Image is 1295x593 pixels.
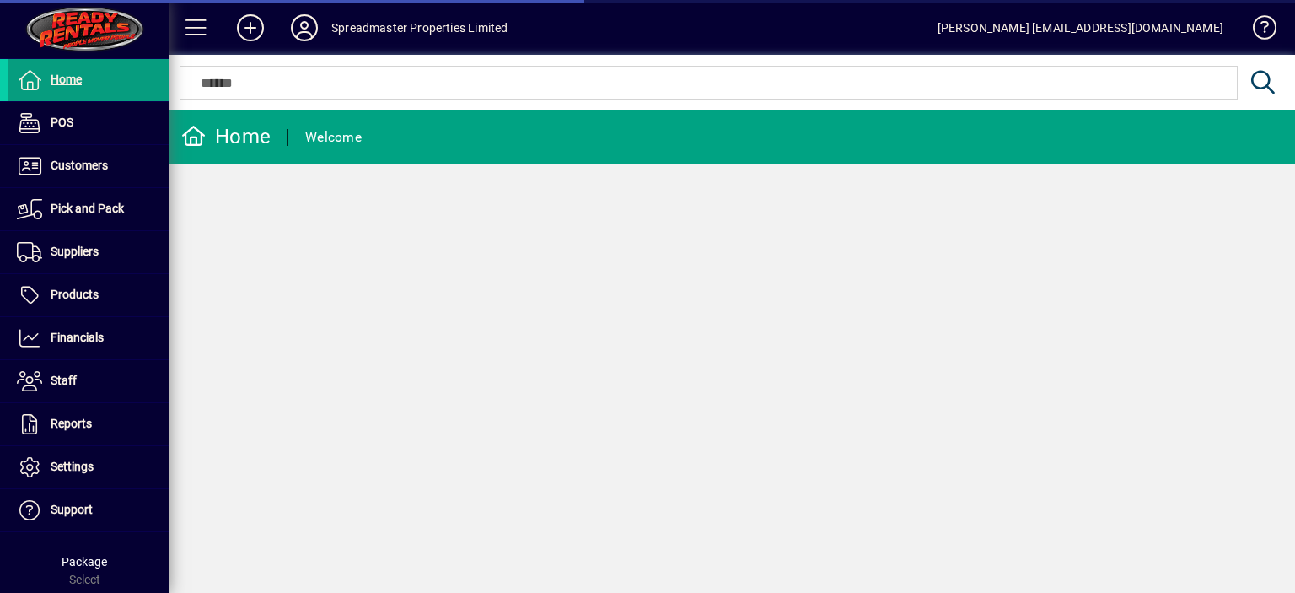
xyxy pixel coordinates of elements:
[51,245,99,258] span: Suppliers
[8,403,169,445] a: Reports
[51,202,124,215] span: Pick and Pack
[8,145,169,187] a: Customers
[51,159,108,172] span: Customers
[8,231,169,273] a: Suppliers
[8,274,169,316] a: Products
[51,374,77,387] span: Staff
[51,116,73,129] span: POS
[223,13,277,43] button: Add
[1240,3,1274,58] a: Knowledge Base
[8,489,169,531] a: Support
[8,446,169,488] a: Settings
[305,124,362,151] div: Welcome
[62,555,107,569] span: Package
[51,288,99,301] span: Products
[51,331,104,344] span: Financials
[51,460,94,473] span: Settings
[331,14,508,41] div: Spreadmaster Properties Limited
[277,13,331,43] button: Profile
[8,360,169,402] a: Staff
[8,188,169,230] a: Pick and Pack
[938,14,1223,41] div: [PERSON_NAME] [EMAIL_ADDRESS][DOMAIN_NAME]
[51,73,82,86] span: Home
[51,417,92,430] span: Reports
[51,503,93,516] span: Support
[8,317,169,359] a: Financials
[8,102,169,144] a: POS
[181,123,271,150] div: Home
